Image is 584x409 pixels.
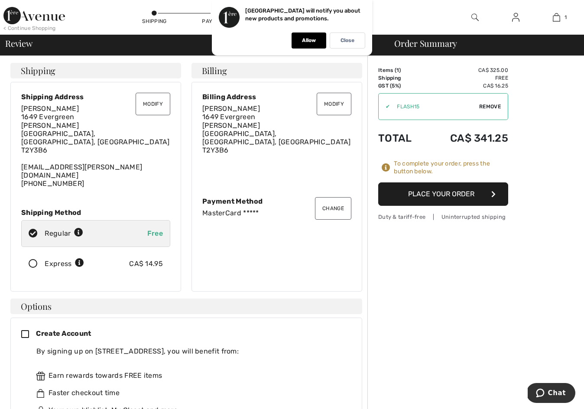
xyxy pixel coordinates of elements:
[341,37,354,44] p: Close
[426,82,508,90] td: CA$ 16.25
[45,259,84,269] div: Express
[136,93,170,115] button: Modify
[36,388,344,398] div: Faster checkout time
[378,182,508,206] button: Place Your Order
[302,37,316,44] p: Allow
[21,113,170,154] span: 1649 Evergreen [PERSON_NAME] [GEOGRAPHIC_DATA], [GEOGRAPHIC_DATA], [GEOGRAPHIC_DATA] T2Y3B6
[512,12,519,23] img: My Info
[147,229,163,237] span: Free
[202,113,351,154] span: 1649 Evergreen [PERSON_NAME] [GEOGRAPHIC_DATA], [GEOGRAPHIC_DATA], [GEOGRAPHIC_DATA] T2Y3B6
[21,93,170,101] div: Shipping Address
[378,66,426,74] td: Items ( )
[390,94,479,120] input: Promo code
[202,93,351,101] div: Billing Address
[3,24,56,32] div: < Continue Shopping
[426,74,508,82] td: Free
[384,39,579,48] div: Order Summary
[36,370,344,381] div: Earn rewards towards FREE items
[36,329,91,338] span: Create Account
[537,12,577,23] a: 1
[202,197,351,205] div: Payment Method
[378,82,426,90] td: GST (5%)
[565,13,567,21] span: 1
[36,372,45,380] img: rewards.svg
[394,160,508,175] div: To complete your order, press the button below.
[378,74,426,82] td: Shipping
[528,383,575,405] iframe: Opens a widget where you can chat to one of our agents
[426,123,508,153] td: CA$ 341.25
[201,17,227,25] div: Payment
[21,104,170,188] div: [EMAIL_ADDRESS][PERSON_NAME][DOMAIN_NAME] [PHONE_NUMBER]
[45,228,83,239] div: Regular
[142,17,168,25] div: Shipping
[378,123,426,153] td: Total
[315,197,351,220] button: Change
[10,299,362,314] h4: Options
[396,67,399,73] span: 1
[5,39,32,48] span: Review
[129,259,163,269] div: CA$ 14.95
[553,12,560,23] img: My Bag
[426,66,508,74] td: CA$ 325.00
[21,208,170,217] div: Shipping Method
[505,12,526,23] a: Sign In
[317,93,351,115] button: Modify
[36,389,45,398] img: faster.svg
[3,7,65,24] img: 1ère Avenue
[36,346,344,357] div: By signing up on [STREET_ADDRESS], you will benefit from:
[378,213,508,221] div: Duty & tariff-free | Uninterrupted shipping
[471,12,479,23] img: search the website
[202,66,227,75] span: Billing
[245,7,360,22] p: [GEOGRAPHIC_DATA] will notify you about new products and promotions.
[21,66,55,75] span: Shipping
[202,104,260,113] span: [PERSON_NAME]
[379,103,390,110] div: ✔
[479,103,501,110] span: Remove
[21,104,79,113] span: [PERSON_NAME]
